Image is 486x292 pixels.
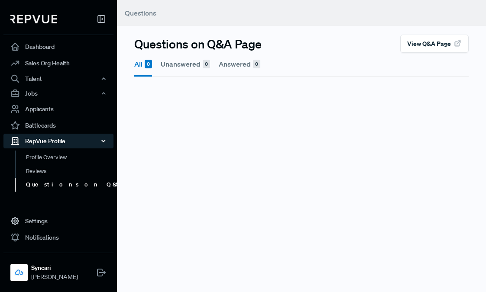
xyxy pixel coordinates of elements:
[3,134,113,148] button: RepVue Profile
[12,266,26,279] img: Syncari
[31,273,78,282] span: [PERSON_NAME]
[145,60,152,68] span: 0
[3,117,113,134] a: Battlecards
[15,151,125,164] a: Profile Overview
[203,60,210,68] span: 0
[3,101,113,117] a: Applicants
[31,263,78,273] strong: Syncari
[3,71,113,86] button: Talent
[400,39,469,47] a: View Q&A Page
[3,253,113,285] a: SyncariSyncari[PERSON_NAME]
[3,55,113,71] a: Sales Org Health
[3,86,113,101] button: Jobs
[3,39,113,55] a: Dashboard
[15,164,125,178] a: Reviews
[3,229,113,246] a: Notifications
[3,213,113,229] a: Settings
[219,53,260,75] button: Answered
[134,37,262,51] h3: Questions on Q&A Page
[125,9,156,17] span: Questions
[161,53,210,75] button: Unanswered
[253,60,260,68] span: 0
[10,15,57,23] img: RepVue
[400,35,469,53] button: View Q&A Page
[134,53,152,77] button: All
[15,178,125,192] a: Questions on Q&A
